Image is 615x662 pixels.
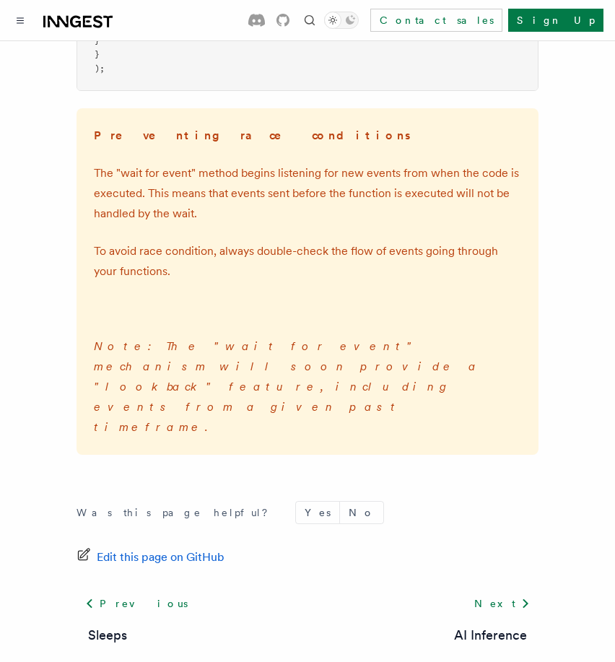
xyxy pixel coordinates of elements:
[97,547,224,567] span: Edit this page on GitHub
[77,505,278,520] p: Was this page helpful?
[88,625,127,645] a: Sleeps
[466,591,538,617] a: Next
[95,64,105,74] span: );
[94,129,413,142] strong: Preventing race conditions
[324,12,359,29] button: Toggle dark mode
[94,163,521,224] p: The "wait for event" method begins listening for new events from when the code is executed. This ...
[77,547,224,567] a: Edit this page on GitHub
[454,625,527,645] a: AI Inference
[370,9,502,32] a: Contact sales
[77,591,196,617] a: Previous
[94,339,481,434] em: Note: The "wait for event" mechanism will soon provide a "lookback" feature, including events fro...
[508,9,603,32] a: Sign Up
[301,12,318,29] button: Find something...
[95,49,100,59] span: }
[12,12,29,29] button: Toggle navigation
[296,502,339,523] button: Yes
[95,35,100,45] span: }
[340,502,383,523] button: No
[94,241,521,282] p: To avoid race condition, always double-check the flow of events going through your functions.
